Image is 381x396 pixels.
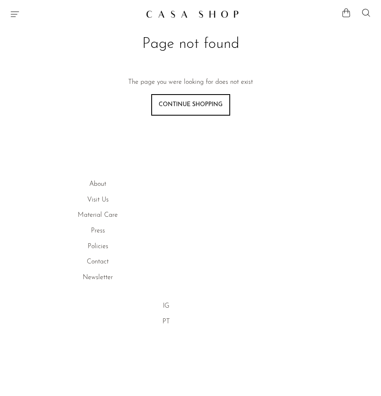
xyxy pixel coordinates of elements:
[163,303,169,309] a: IG
[146,301,186,327] ul: Social Medias
[87,258,109,265] a: Contact
[162,318,170,325] a: PT
[10,179,186,283] ul: Quick links
[151,94,230,116] a: Continue shopping
[87,197,109,203] a: Visit Us
[56,35,325,54] h1: Page not found
[128,77,253,88] p: The page you were looking for does not exist
[78,212,118,218] a: Material Care
[89,181,106,187] a: About
[10,9,20,19] button: Menu
[83,274,113,281] a: Newsletter
[88,243,108,250] a: Policies
[91,228,105,234] a: Press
